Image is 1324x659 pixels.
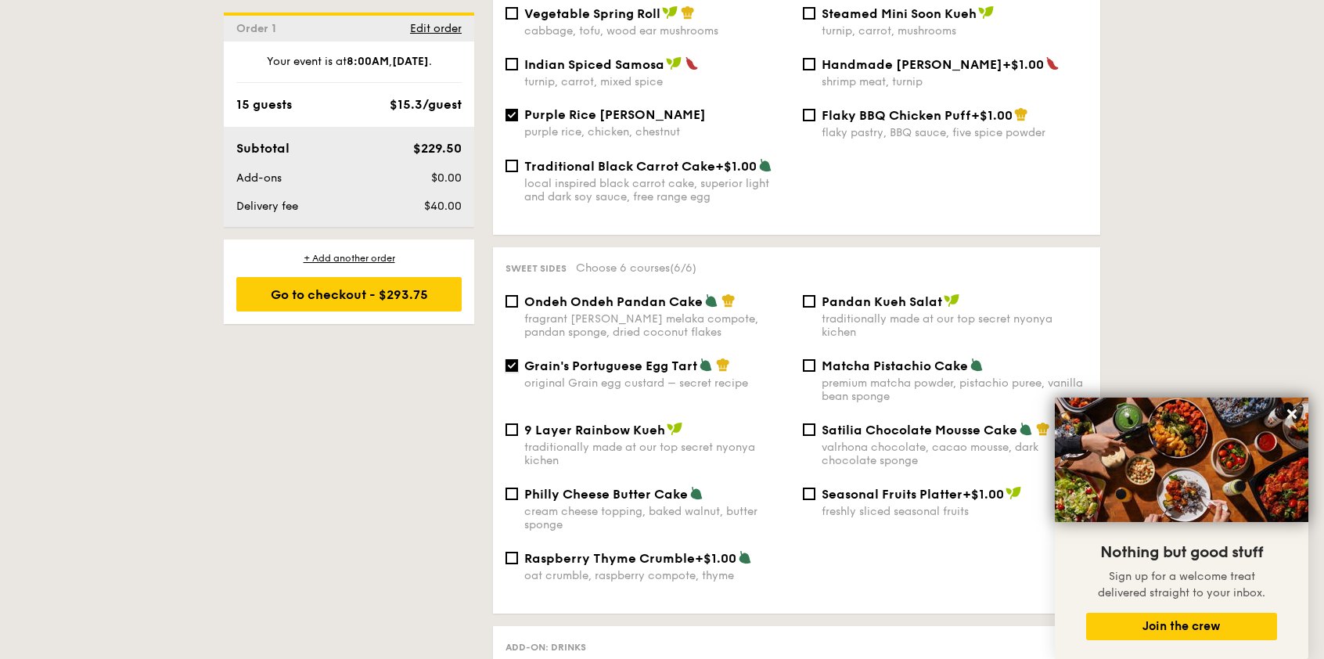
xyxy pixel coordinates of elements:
span: Add-ons [236,171,282,185]
div: freshly sliced seasonal fruits [822,505,1088,518]
span: +$1.00 [695,551,736,566]
span: Seasonal Fruits Platter [822,487,962,502]
span: Order 1 [236,22,282,35]
span: $229.50 [413,141,462,156]
div: Your event is at , . [236,54,462,83]
span: Purple Rice [PERSON_NAME] [524,107,706,122]
input: Grain's Portuguese Egg Tartoriginal Grain egg custard – secret recipe [505,359,518,372]
span: Indian Spiced Samosa [524,57,664,72]
img: icon-vegetarian.fe4039eb.svg [758,158,772,172]
span: +$1.00 [1002,57,1044,72]
span: Subtotal [236,141,290,156]
div: shrimp meat, turnip [822,75,1088,88]
span: $0.00 [431,171,462,185]
span: +$1.00 [971,108,1013,123]
img: icon-vegan.f8ff3823.svg [666,56,682,70]
img: icon-vegan.f8ff3823.svg [1006,486,1021,500]
img: icon-vegetarian.fe4039eb.svg [699,358,713,372]
input: Philly Cheese Butter Cakecream cheese topping, baked walnut, butter sponge [505,488,518,500]
input: Pandan Kueh Salattraditionally made at our top secret nyonya kichen [803,295,815,308]
div: traditionally made at our top secret nyonya kichen [822,312,1088,339]
input: Handmade [PERSON_NAME]+$1.00shrimp meat, turnip [803,58,815,70]
img: icon-chef-hat.a58ddaea.svg [1036,422,1050,436]
span: Nothing but good stuff [1100,543,1263,562]
input: Indian Spiced Samosaturnip, carrot, mixed spice [505,58,518,70]
span: +$1.00 [715,159,757,174]
strong: [DATE] [392,55,429,68]
span: Sign up for a welcome treat delivered straight to your inbox. [1098,570,1265,600]
div: turnip, carrot, mushrooms [822,24,1088,38]
input: Matcha Pistachio Cakepremium matcha powder, pistachio puree, vanilla bean sponge [803,359,815,372]
div: traditionally made at our top secret nyonya kichen [524,441,790,467]
span: 9 Layer Rainbow Kueh [524,423,665,438]
img: icon-vegan.f8ff3823.svg [667,422,682,436]
input: 9 Layer Rainbow Kuehtraditionally made at our top secret nyonya kichen [505,423,518,436]
span: Steamed Mini Soon Kueh [822,6,977,21]
img: icon-vegetarian.fe4039eb.svg [738,550,752,564]
img: icon-chef-hat.a58ddaea.svg [681,5,695,20]
img: icon-vegan.f8ff3823.svg [662,5,678,20]
img: icon-vegetarian.fe4039eb.svg [689,486,703,500]
span: Pandan Kueh Salat [822,294,942,309]
span: Handmade [PERSON_NAME] [822,57,1002,72]
img: icon-vegetarian.fe4039eb.svg [704,293,718,308]
input: Satilia Chocolate Mousse Cakevalrhona chocolate, cacao mousse, dark chocolate sponge [803,423,815,436]
div: oat crumble, raspberry compote, thyme [524,569,790,582]
input: Steamed Mini Soon Kuehturnip, carrot, mushrooms [803,7,815,20]
strong: 8:00AM [347,55,389,68]
span: Delivery fee [236,200,298,213]
div: flaky pastry, BBQ sauce, five spice powder [822,126,1088,139]
button: Close [1279,402,1304,427]
img: icon-chef-hat.a58ddaea.svg [721,293,736,308]
input: Seasonal Fruits Platter+$1.00freshly sliced seasonal fruits [803,488,815,500]
span: Matcha Pistachio Cake [822,358,968,373]
button: Join the crew [1086,613,1277,640]
input: Raspberry Thyme Crumble+$1.00oat crumble, raspberry compote, thyme [505,552,518,564]
span: Ondeh Ondeh Pandan Cake [524,294,703,309]
div: 15 guests [236,95,292,114]
div: + Add another order [236,252,462,265]
div: Go to checkout - $293.75 [236,277,462,311]
span: Philly Cheese Butter Cake [524,487,688,502]
span: Vegetable Spring Roll [524,6,660,21]
input: Traditional Black Carrot Cake+$1.00local inspired black carrot cake, superior light and dark soy ... [505,160,518,172]
img: icon-vegan.f8ff3823.svg [944,293,959,308]
span: +$1.00 [962,487,1004,502]
div: valrhona chocolate, cacao mousse, dark chocolate sponge [822,441,1088,467]
input: Purple Rice [PERSON_NAME]purple rice, chicken, chestnut [505,109,518,121]
span: Traditional Black Carrot Cake [524,159,715,174]
span: Flaky BBQ Chicken Puff [822,108,971,123]
div: cream cheese topping, baked walnut, butter sponge [524,505,790,531]
span: Sweet sides [505,263,567,274]
img: DSC07876-Edit02-Large.jpeg [1055,398,1308,522]
div: purple rice, chicken, chestnut [524,125,790,139]
img: icon-vegan.f8ff3823.svg [978,5,994,20]
img: icon-vegetarian.fe4039eb.svg [1019,422,1033,436]
span: Grain's Portuguese Egg Tart [524,358,697,373]
div: $15.3/guest [390,95,462,114]
span: Raspberry Thyme Crumble [524,551,695,566]
span: Satilia Chocolate Mousse Cake [822,423,1017,438]
div: local inspired black carrot cake, superior light and dark soy sauce, free range egg [524,177,790,203]
input: Flaky BBQ Chicken Puff+$1.00flaky pastry, BBQ sauce, five spice powder [803,109,815,121]
img: icon-spicy.37a8142b.svg [1045,56,1060,70]
img: icon-chef-hat.a58ddaea.svg [716,358,730,372]
span: Add-on: Drinks [505,642,586,653]
span: (6/6) [670,261,696,275]
span: Edit order [410,22,462,35]
div: cabbage, tofu, wood ear mushrooms [524,24,790,38]
img: icon-chef-hat.a58ddaea.svg [1014,107,1028,121]
div: original Grain egg custard – secret recipe [524,376,790,390]
span: $40.00 [424,200,462,213]
div: premium matcha powder, pistachio puree, vanilla bean sponge [822,376,1088,403]
input: Ondeh Ondeh Pandan Cakefragrant [PERSON_NAME] melaka compote, pandan sponge, dried coconut flakes [505,295,518,308]
div: turnip, carrot, mixed spice [524,75,790,88]
span: Choose 6 courses [576,261,696,275]
div: fragrant [PERSON_NAME] melaka compote, pandan sponge, dried coconut flakes [524,312,790,339]
input: Vegetable Spring Rollcabbage, tofu, wood ear mushrooms [505,7,518,20]
img: icon-vegetarian.fe4039eb.svg [970,358,984,372]
img: icon-spicy.37a8142b.svg [685,56,699,70]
